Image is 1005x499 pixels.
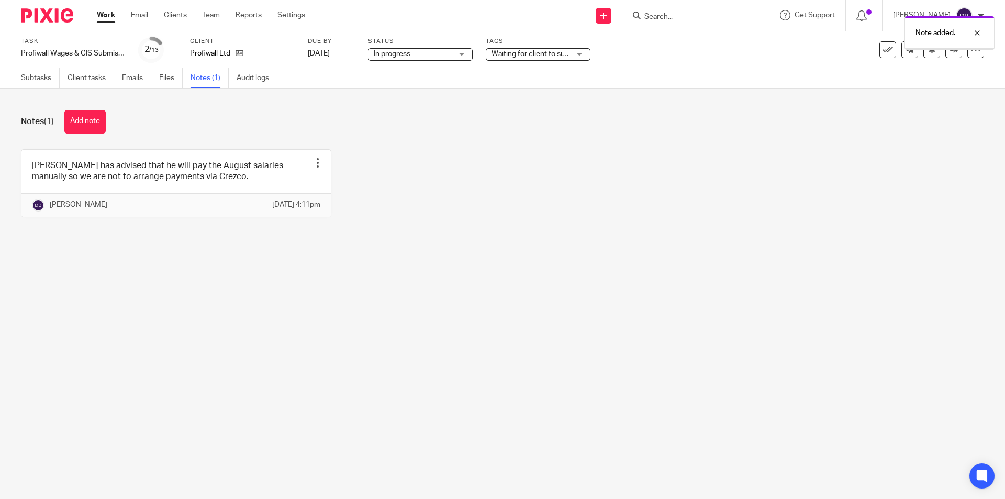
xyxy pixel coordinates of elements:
[492,50,599,58] span: Waiting for client to sign/approve
[272,199,320,210] p: [DATE] 4:11pm
[68,68,114,88] a: Client tasks
[159,68,183,88] a: Files
[97,10,115,20] a: Work
[277,10,305,20] a: Settings
[21,68,60,88] a: Subtasks
[486,37,590,46] label: Tags
[50,199,107,210] p: [PERSON_NAME]
[956,7,973,24] img: svg%3E
[374,50,410,58] span: In progress
[144,43,159,56] div: 2
[191,68,229,88] a: Notes (1)
[21,48,126,59] div: Profiwall Wages &amp; CIS Submission
[308,37,355,46] label: Due by
[190,37,295,46] label: Client
[21,37,126,46] label: Task
[236,10,262,20] a: Reports
[21,116,54,127] h1: Notes
[21,8,73,23] img: Pixie
[64,110,106,134] button: Add note
[190,48,230,59] p: Profiwall Ltd
[32,199,44,212] img: svg%3E
[149,47,159,53] small: /13
[122,68,151,88] a: Emails
[44,117,54,126] span: (1)
[237,68,277,88] a: Audit logs
[368,37,473,46] label: Status
[203,10,220,20] a: Team
[164,10,187,20] a: Clients
[21,48,126,59] div: Profiwall Wages & CIS Submission
[915,28,955,38] p: Note added.
[308,50,330,57] span: [DATE]
[131,10,148,20] a: Email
